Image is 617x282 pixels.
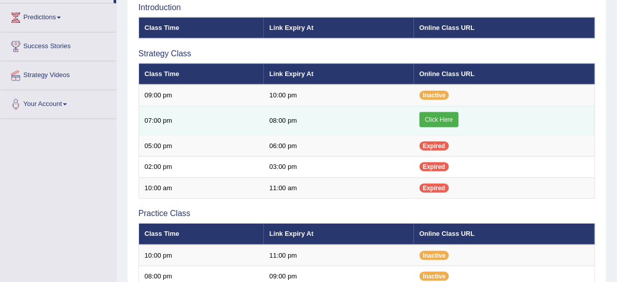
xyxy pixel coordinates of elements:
[139,157,264,178] td: 02:00 pm
[420,142,449,151] span: Expired
[139,49,595,58] h3: Strategy Class
[139,178,264,199] td: 10:00 am
[139,63,264,85] th: Class Time
[264,63,414,85] th: Link Expiry At
[264,157,414,178] td: 03:00 pm
[420,272,450,281] span: Inactive
[139,135,264,157] td: 05:00 pm
[139,17,264,39] th: Class Time
[264,178,414,199] td: 11:00 am
[139,209,595,218] h3: Practice Class
[420,162,449,171] span: Expired
[1,32,116,58] a: Success Stories
[264,245,414,266] td: 11:00 pm
[139,106,264,135] td: 07:00 pm
[1,4,116,29] a: Predictions
[420,251,450,260] span: Inactive
[420,112,459,127] a: Click Here
[264,224,414,245] th: Link Expiry At
[414,17,595,39] th: Online Class URL
[139,245,264,266] td: 10:00 pm
[420,91,450,100] span: Inactive
[1,61,116,87] a: Strategy Videos
[420,184,449,193] span: Expired
[139,224,264,245] th: Class Time
[264,106,414,135] td: 08:00 pm
[414,224,595,245] th: Online Class URL
[264,17,414,39] th: Link Expiry At
[139,3,595,12] h3: Introduction
[264,135,414,157] td: 06:00 pm
[264,85,414,106] td: 10:00 pm
[414,63,595,85] th: Online Class URL
[139,85,264,106] td: 09:00 pm
[1,90,116,116] a: Your Account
